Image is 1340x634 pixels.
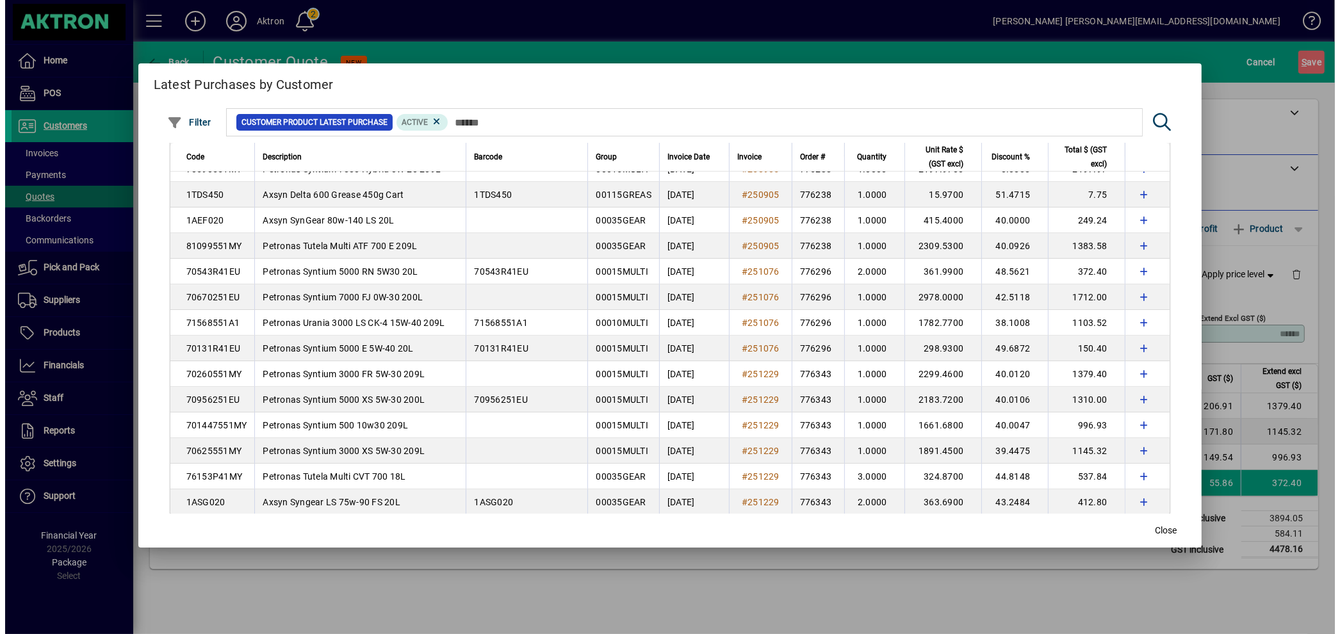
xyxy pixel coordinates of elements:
span: 70131R41EU [469,343,523,354]
span: 00015MULTI [591,394,643,405]
span: Quantity [852,150,881,164]
span: # [737,394,742,405]
div: Code [181,150,242,164]
span: 70670251EU [181,292,235,302]
span: # [737,164,742,174]
span: 251076 [742,343,774,354]
td: [DATE] [654,489,724,515]
span: Petronas Syntium 3000 FR 5W-30 209L [257,369,420,379]
span: 70956251EU [181,394,235,405]
span: 250905 [742,215,774,225]
div: Order # [795,150,831,164]
span: 81099551MY [181,241,237,251]
td: 2978.0000 [899,284,976,310]
span: 70260551MY [181,369,237,379]
td: [DATE] [654,464,724,489]
a: #250905 [732,213,779,227]
span: 251229 [742,420,774,430]
td: 1145.32 [1043,438,1120,464]
td: 15.9700 [899,182,976,207]
span: Group [591,150,612,164]
span: # [737,369,742,379]
span: 251076 [742,292,774,302]
div: Quantity [847,150,894,164]
div: Invoice [732,150,779,164]
span: 00015MULTI [591,420,643,430]
span: 00015MULTI [591,446,643,456]
span: 00015MULTI [591,266,643,277]
span: 251229 [742,446,774,456]
span: 701447551MY [181,420,242,430]
a: #251076 [732,264,779,279]
td: 39.4475 [976,438,1043,464]
span: # [737,343,742,354]
span: # [737,420,742,430]
td: 249.24 [1043,207,1120,233]
td: 537.84 [1043,464,1120,489]
td: 43.2484 [976,489,1043,515]
span: # [737,497,742,507]
td: 40.0106 [976,387,1043,412]
a: #251229 [732,495,779,509]
a: #251229 [732,444,779,458]
td: [DATE] [654,233,724,259]
td: [DATE] [654,387,724,412]
span: Discount % [986,150,1025,164]
span: 251076 [742,318,774,328]
td: 44.8148 [976,464,1043,489]
span: 251076 [742,266,774,277]
td: 776343 [787,464,839,489]
td: 1383.58 [1043,233,1120,259]
td: 363.6900 [899,489,976,515]
span: 00035GEAR [591,497,641,507]
span: 1TDS450 [469,190,507,200]
span: 00115GREAS [591,190,646,200]
span: 70625551MY [181,446,237,456]
td: [DATE] [654,412,724,438]
td: [DATE] [654,284,724,310]
a: #251076 [732,290,779,304]
span: Petronas Syntium 7000 FJ 0W-30 200L [257,292,418,302]
span: # [737,446,742,456]
span: Order # [795,150,820,164]
td: 776296 [787,259,839,284]
td: 776238 [787,233,839,259]
span: Petronas Syntium 7000 Hybrid 0W-20 209L [257,164,436,174]
td: [DATE] [654,438,724,464]
span: 00015MULTI [591,164,643,174]
span: 00015MULTI [591,292,643,302]
td: 48.5621 [976,259,1043,284]
td: 40.0000 [976,207,1043,233]
span: Petronas Syntium 5000 XS 5W-30 200L [257,394,420,405]
div: Total $ (GST excl) [1051,143,1113,171]
a: #251076 [732,316,779,330]
div: Discount % [985,150,1036,164]
td: 372.40 [1043,259,1120,284]
td: 40.0120 [976,361,1043,387]
td: [DATE] [654,310,724,336]
td: 1.0000 [839,336,900,361]
td: 776343 [787,361,839,387]
div: Description [257,150,453,164]
span: Petronas Syntium 500 10w30 209L [257,420,403,430]
span: 70131R41EU [181,343,236,354]
button: Filter [159,111,209,134]
td: 2309.5300 [899,233,976,259]
span: 70956251EU [469,394,523,405]
span: Petronas Tutela Multi CVT 700 18L [257,471,400,482]
a: #250905 [732,239,779,253]
span: Petronas Syntium 5000 RN 5W30 20L [257,266,413,277]
td: 776343 [787,438,839,464]
td: 776343 [787,387,839,412]
span: 250905 [742,190,774,200]
span: 00035GEAR [591,215,641,225]
span: 70590551MY [181,164,237,174]
td: [DATE] [654,182,724,207]
td: 40.0047 [976,412,1043,438]
td: 1379.40 [1043,361,1120,387]
td: 2183.7200 [899,387,976,412]
td: 1891.4500 [899,438,976,464]
td: 1103.52 [1043,310,1120,336]
span: Petronas Tutela Multi ATF 700 E 209L [257,241,412,251]
span: Axsyn Delta 600 Grease 450g Cart [257,190,398,200]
